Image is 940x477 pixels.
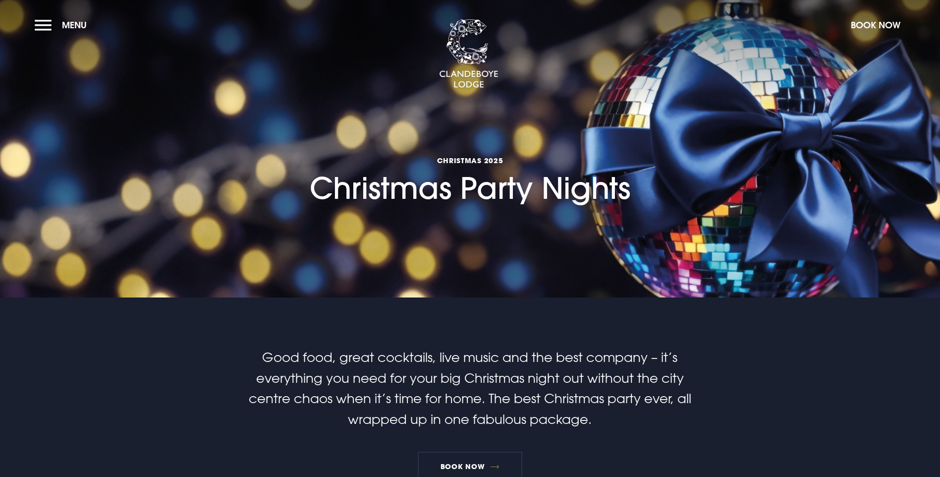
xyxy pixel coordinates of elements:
[439,19,498,89] img: Clandeboye Lodge
[310,97,630,206] h1: Christmas Party Nights
[310,156,630,165] span: Christmas 2025
[846,14,905,36] button: Book Now
[234,347,706,429] p: Good food, great cocktails, live music and the best company – it’s everything you need for your b...
[62,19,87,31] span: Menu
[35,14,92,36] button: Menu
